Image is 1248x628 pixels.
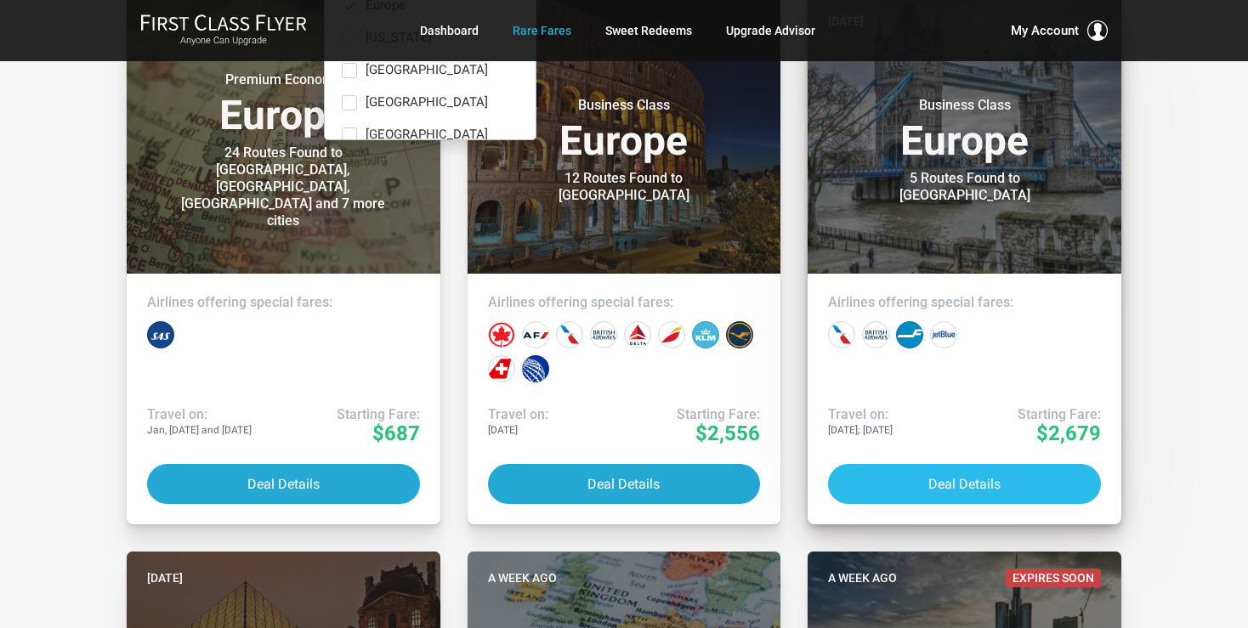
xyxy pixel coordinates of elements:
div: British Airways [590,321,617,348]
div: Delta Airlines [624,321,651,348]
time: [DATE] [147,569,183,587]
div: Scandinavian - SAS [147,321,174,348]
span: [GEOGRAPHIC_DATA] [366,95,488,110]
button: Deal Details [828,464,1101,504]
a: Dashboard [420,15,479,46]
span: [GEOGRAPHIC_DATA] [366,127,488,143]
h3: Europe [828,97,1101,161]
a: Sweet Redeems [605,15,692,46]
div: 5 Routes Found to [GEOGRAPHIC_DATA] [859,170,1071,204]
h4: Airlines offering special fares: [828,294,1101,311]
div: American Airlines [556,321,583,348]
div: Swiss [488,355,515,382]
small: Business Class [518,97,730,114]
div: Air France [522,321,549,348]
div: JetBlue [930,321,957,348]
button: Deal Details [147,464,420,504]
h4: Airlines offering special fares: [488,294,761,311]
button: Deal Details [488,464,761,504]
time: A week ago [828,569,897,587]
a: First Class FlyerAnyone Can Upgrade [140,14,307,48]
a: Rare Fares [513,15,571,46]
img: First Class Flyer [140,14,307,31]
div: British Airways [862,321,889,348]
button: My Account [1011,20,1108,41]
h3: Europe [488,97,761,161]
small: Business Class [859,97,1071,114]
small: Anyone Can Upgrade [140,35,307,47]
span: My Account [1011,20,1079,41]
h4: Airlines offering special fares: [147,294,420,311]
a: Upgrade Advisor [726,15,815,46]
time: A week ago [488,569,557,587]
div: 12 Routes Found to [GEOGRAPHIC_DATA] [518,170,730,204]
h3: Europe [147,71,420,136]
div: United [522,355,549,382]
div: Air Canada [488,321,515,348]
div: 24 Routes Found to [GEOGRAPHIC_DATA], [GEOGRAPHIC_DATA], [GEOGRAPHIC_DATA] and 7 more cities [177,144,389,229]
div: Iberia [658,321,685,348]
div: KLM [692,321,719,348]
span: [GEOGRAPHIC_DATA] [366,63,488,78]
div: American Airlines [828,321,855,348]
div: Finnair [896,321,923,348]
div: Lufthansa [726,321,753,348]
span: Expires Soon [1006,569,1101,587]
small: Premium Economy [177,71,389,88]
